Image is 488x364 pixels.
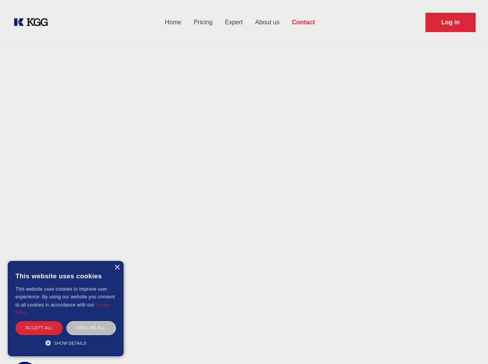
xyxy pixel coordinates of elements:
div: This website uses cookies [15,267,116,285]
div: Accept all [15,321,63,335]
div: Close [114,265,120,271]
iframe: Chat Widget [449,327,488,364]
a: Cookie Policy [15,303,110,315]
a: Pricing [187,12,219,32]
a: Contact [286,12,321,32]
a: About us [249,12,286,32]
span: This website uses cookies to improve user experience. By using our website you consent to all coo... [15,286,115,308]
span: Show details [54,341,87,345]
a: Home [158,12,187,32]
a: KOL Knowledge Platform: Talk to Key External Experts (KEE) [12,16,54,29]
a: Request Demo [425,13,476,32]
div: Show details [15,339,116,347]
div: Decline all [66,321,116,335]
a: Expert [219,12,249,32]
